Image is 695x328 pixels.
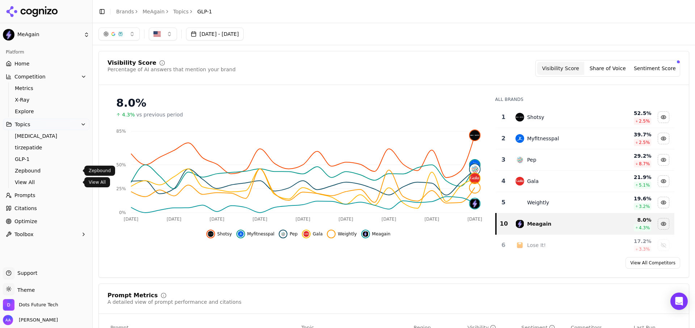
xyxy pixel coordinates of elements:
a: Metrics [12,83,81,93]
tr: 3pepPep29.2%8.7%Hide pep data [496,149,674,171]
tspan: 50% [116,162,126,167]
img: lose it! [515,241,524,250]
a: Optimize [3,216,89,227]
span: Metrics [15,85,78,92]
span: Myfitnesspal [247,231,275,237]
img: weightly [328,231,334,237]
button: Hide gala data [302,230,323,238]
button: Open organization switcher [3,299,58,311]
img: pep [515,156,524,164]
button: Competition [3,71,89,82]
button: Hide shotsy data [658,111,669,123]
a: Home [3,58,89,69]
tspan: [DATE] [382,217,396,222]
div: 19.6 % [605,195,651,202]
tr: 6lose it!Lose It!17.2%3.3%Show lose it! data [496,235,674,256]
div: 8.0% [116,97,481,110]
img: US [153,30,161,38]
span: 3.2 % [639,204,650,209]
span: Shotsy [217,231,232,237]
span: 3.3 % [639,246,650,252]
tspan: [DATE] [253,217,268,222]
span: [MEDICAL_DATA] [15,132,78,140]
div: All Brands [495,97,674,102]
div: 3 [499,156,509,164]
img: shotsy [470,130,480,140]
span: Competition [14,73,46,80]
img: pep [470,164,480,174]
button: Hide weightly data [327,230,357,238]
div: 6 [499,241,509,250]
a: Citations [3,203,89,214]
img: meagain [363,231,368,237]
tspan: 25% [116,186,126,191]
button: Hide myfitnesspal data [658,133,669,144]
span: tirzepatide [15,144,78,151]
button: Hide meagain data [658,218,669,230]
tspan: [DATE] [167,217,181,222]
button: Hide pep data [279,230,298,238]
img: weightly [470,183,480,193]
a: Explore [12,106,81,116]
div: Prompt Metrics [108,293,158,298]
span: GLP-1 [15,156,78,163]
div: Open Intercom Messenger [670,293,688,310]
button: Hide weightly data [658,197,669,208]
tspan: [DATE] [296,217,311,222]
img: gala [470,173,480,183]
div: Myfitnesspal [527,135,559,142]
div: 4 [499,177,509,186]
div: 29.2 % [605,152,651,159]
img: meagain [515,220,524,228]
span: Meagain [372,231,391,237]
div: Visibility Score [108,60,156,66]
a: View All Competitors [625,257,680,269]
span: 5.1 % [639,182,650,188]
a: GLP-1 [12,154,81,164]
img: meagain [470,199,480,209]
img: MeAgain [3,29,14,41]
div: 8.0 % [605,216,651,223]
button: [DATE] - [DATE] [186,27,244,41]
div: Meagain [527,220,551,227]
span: Theme [14,287,35,293]
div: Percentage of AI answers that mention your brand [108,66,236,73]
tspan: [DATE] [467,217,482,222]
span: Prompts [14,192,35,199]
tspan: [DATE] [124,217,139,222]
span: 4.3 % [639,225,650,231]
a: View All [12,177,81,187]
button: Topics [3,119,89,130]
div: 10 [500,220,509,228]
tr: 4galaGala21.9%5.1%Hide gala data [496,171,674,192]
span: Citations [14,205,37,212]
img: myfitnesspal [515,134,524,143]
span: vs previous period [136,111,183,118]
a: Topics [173,8,189,15]
div: Gala [527,178,539,185]
div: Lose It! [527,242,546,249]
button: Share of Voice [584,62,631,75]
img: myfitnesspal [470,160,480,170]
a: [MEDICAL_DATA] [12,131,81,141]
div: Weightly [527,199,549,206]
span: Topics [15,121,30,128]
tr: 5weightlyWeightly19.6%3.2%Hide weightly data [496,192,674,213]
div: 1 [499,113,509,122]
a: Brands [116,9,134,14]
button: Toolbox [3,229,89,240]
span: Pep [290,231,298,237]
div: 2 [499,134,509,143]
tspan: [DATE] [210,217,224,222]
tspan: [DATE] [338,217,353,222]
img: Dots Future Tech [3,299,14,311]
div: Pep [527,156,536,163]
span: GLP-1 [197,8,212,15]
p: View All [89,179,106,185]
button: Hide gala data [658,175,669,187]
img: Ameer Asghar [3,315,13,325]
button: Hide pep data [658,154,669,166]
tspan: 85% [116,129,126,134]
img: myfitnesspal [238,231,244,237]
a: MeAgain [143,8,165,15]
